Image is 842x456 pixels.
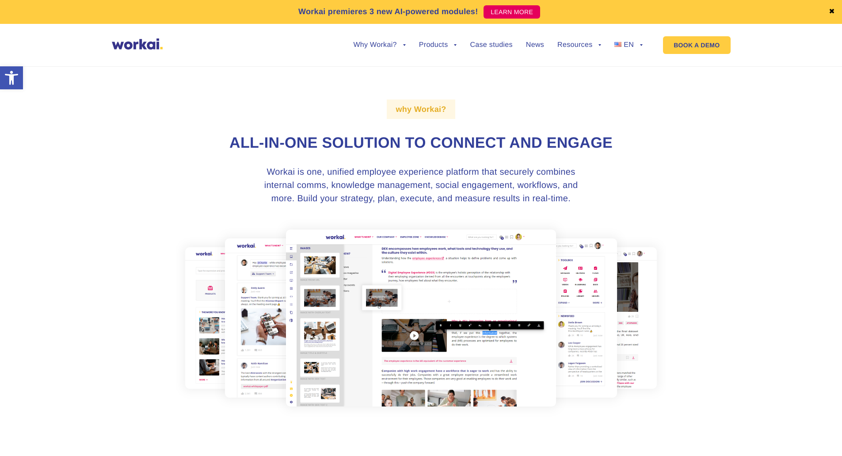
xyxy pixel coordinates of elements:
label: why Workai? [387,100,455,119]
h1: All-in-one solution to connect and engage [176,133,667,153]
h3: Workai is one, unified employee experience platform that securely combines internal comms, knowle... [255,165,587,205]
a: Why Workai? [353,42,405,49]
a: News [526,42,544,49]
a: LEARN MORE [484,5,540,19]
p: Workai premieres 3 new AI-powered modules! [298,6,478,18]
span: EN [624,41,634,49]
a: Case studies [470,42,512,49]
a: ✖ [829,8,835,15]
a: BOOK A DEMO [663,36,730,54]
a: Resources [557,42,601,49]
img: why Workai? [176,219,666,417]
a: Products [419,42,457,49]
